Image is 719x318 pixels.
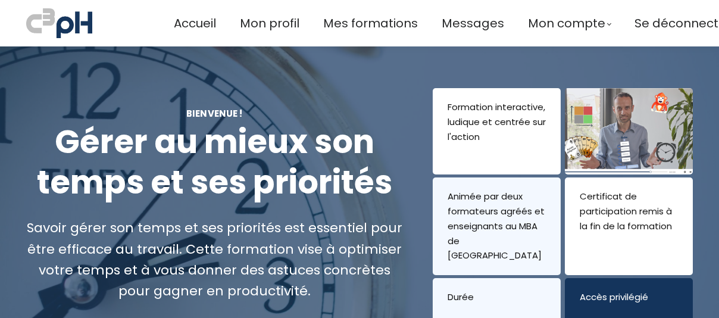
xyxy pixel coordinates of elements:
[26,217,403,301] div: Savoir gérer son temps et ses priorités est essentiel pour être efficace au travail. Cette format...
[580,189,678,233] div: Certificat de participation remis à la fin de la formation
[442,14,504,33] a: Messages
[580,290,678,305] div: Accès privilégié
[528,14,605,33] span: Mon compte
[26,122,403,202] h1: Gérer au mieux son temps et ses priorités
[323,14,418,33] a: Mes formations
[448,290,546,305] div: Durée
[26,107,403,120] div: Bienvenue !
[174,14,216,33] a: Accueil
[240,14,299,33] a: Mon profil
[448,100,546,144] div: Formation interactive, ludique et centrée sur l'action
[26,6,92,40] img: a70bc7685e0efc0bd0b04b3506828469.jpeg
[448,189,546,263] div: Animée par deux formateurs agréés et enseignants au MBA de [GEOGRAPHIC_DATA]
